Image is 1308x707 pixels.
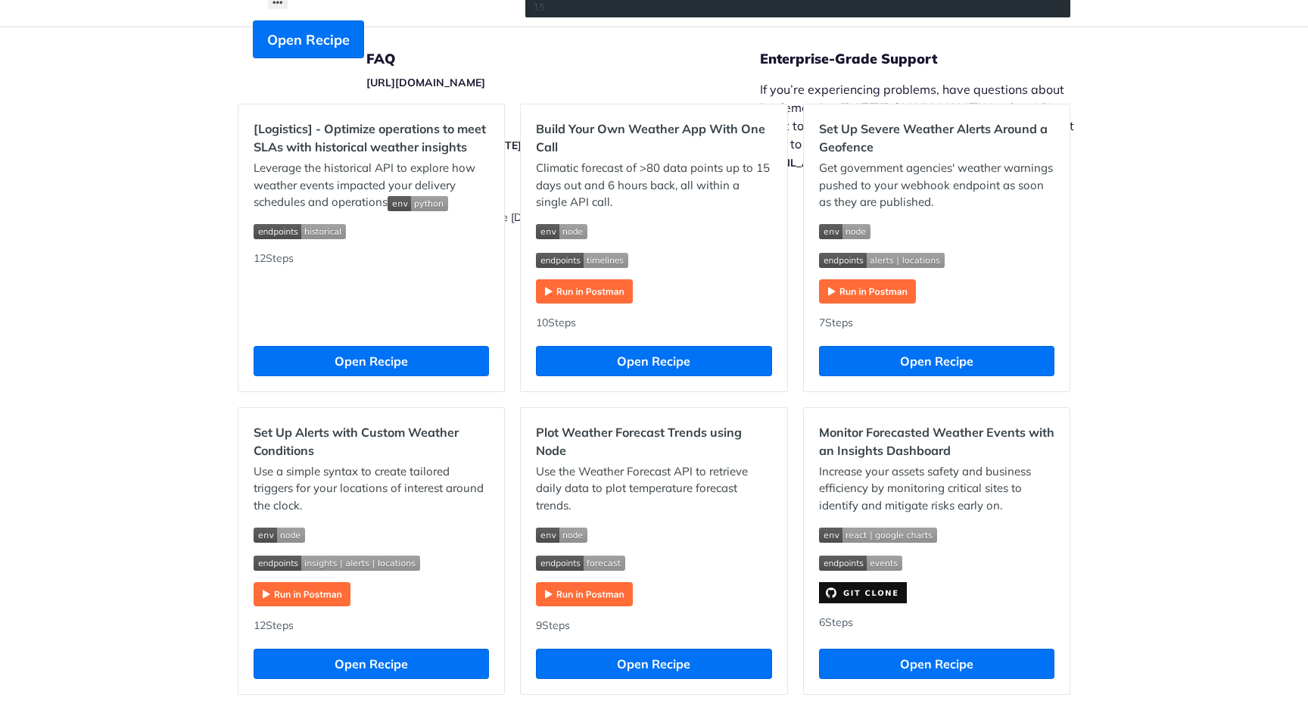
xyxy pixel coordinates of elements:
[819,223,1054,240] span: Expand image
[254,528,305,543] img: env
[536,283,633,297] a: Expand image
[254,463,489,515] p: Use a simple syntax to create tailored triggers for your locations of interest around the clock.
[536,224,587,239] img: env
[819,315,1054,331] div: 7 Steps
[536,463,771,515] p: Use the Weather Forecast API to retrieve daily data to plot temperature forecast trends.
[536,554,771,572] span: Expand image
[536,346,771,376] button: Open Recipe
[819,283,916,297] a: Expand image
[819,423,1054,459] h2: Monitor Forecasted Weather Events with an Insights Dashboard
[253,20,364,58] button: Open Recipe
[536,279,633,304] img: Run in Postman
[254,582,350,606] img: Run in Postman
[536,315,771,331] div: 10 Steps
[254,423,489,459] h2: Set Up Alerts with Custom Weather Conditions
[536,582,633,606] img: Run in Postman
[819,584,907,599] a: Expand image
[536,160,771,211] p: Climatic forecast of >80 data points up to 15 days out and 6 hours back, all within a single API ...
[819,346,1054,376] button: Open Recipe
[536,423,771,459] h2: Plot Weather Forecast Trends using Node
[254,586,350,600] a: Expand image
[819,279,916,304] img: Run in Postman
[819,251,1054,268] span: Expand image
[819,160,1054,211] p: Get government agencies' weather warnings pushed to your webhook endpoint as soon as they are pub...
[819,615,1054,634] div: 6 Steps
[819,224,870,239] img: env
[536,253,628,268] img: endpoint
[819,649,1054,679] button: Open Recipe
[536,649,771,679] button: Open Recipe
[254,554,489,572] span: Expand image
[254,251,489,331] div: 12 Steps
[254,160,489,211] p: Leverage the historical API to explore how weather events impacted your delivery schedules and op...
[819,463,1054,515] p: Increase your assets safety and business efficiency by monitoring critical sites to identify and ...
[979,100,1051,115] a: Weather API
[536,586,633,600] a: Expand image
[536,120,771,156] h2: Build Your Own Weather App With One Call
[254,556,420,571] img: endpoint
[819,525,1054,543] span: Expand image
[254,649,489,679] button: Open Recipe
[254,618,489,634] div: 12 Steps
[819,554,1054,572] span: Expand image
[388,195,448,209] span: Expand image
[254,525,489,543] span: Expand image
[536,251,771,268] span: Expand image
[254,223,489,240] span: Expand image
[819,528,937,543] img: env
[819,253,945,268] img: endpoint
[267,30,350,50] span: Open Recipe
[254,346,489,376] button: Open Recipe
[819,582,907,603] img: clone
[254,120,489,156] h2: [Logistics] - Optimize operations to meet SLAs with historical weather insights
[536,223,771,240] span: Expand image
[536,525,771,543] span: Expand image
[536,556,625,571] img: endpoint
[536,528,587,543] img: env
[388,196,448,211] img: env
[819,556,902,571] img: endpoint
[819,120,1054,156] h2: Set Up Severe Weather Alerts Around a Geofence
[254,224,346,239] img: endpoint
[536,618,771,634] div: 9 Steps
